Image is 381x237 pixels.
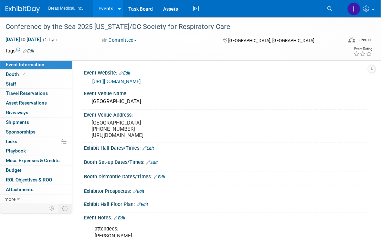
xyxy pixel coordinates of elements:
a: more [0,195,72,204]
a: Event Information [0,60,72,69]
a: Playbook [0,146,72,156]
td: Tags [5,47,34,54]
a: Tasks [0,137,72,146]
span: Event Information [6,62,44,67]
a: Giveaways [0,108,72,117]
a: Edit [137,202,148,207]
div: Event Format [316,36,372,46]
a: Misc. Expenses & Credits [0,156,72,165]
img: Format-Inperson.png [348,37,355,42]
i: Booth reservation complete [22,72,25,76]
span: Asset Reservations [6,100,47,106]
span: Staff [6,81,16,87]
span: Breas Medical, Inc. [48,6,83,11]
span: ROI, Objectives & ROO [6,177,52,182]
span: Misc. Expenses & Credits [6,158,60,163]
div: Exhibitor Prospectus: [84,186,367,195]
a: Edit [142,146,154,151]
span: Giveaways [6,110,28,115]
div: [GEOGRAPHIC_DATA] [89,96,362,107]
span: to [20,37,27,42]
span: Attachments [6,187,33,192]
a: Staff [0,79,72,89]
a: Edit [146,160,158,165]
a: Edit [154,175,165,179]
span: Budget [6,167,21,173]
a: Edit [23,49,34,53]
div: Booth Set-up Dates/Times: [84,157,367,166]
a: ROI, Objectives & ROO [0,175,72,185]
a: Asset Reservations [0,98,72,108]
a: Booth [0,70,72,79]
span: Shipments [6,119,29,125]
img: Inga Dolezar [347,2,360,16]
div: Exhibit Hall Dates/Times: [84,143,367,152]
div: Event Notes: [84,213,367,221]
a: Budget [0,166,72,175]
div: Event Venue Address: [84,110,367,118]
span: Playbook [6,148,26,154]
div: In-Person [356,37,372,42]
a: Edit [133,189,144,194]
div: Event Website: [84,68,367,77]
span: Booth [6,71,27,77]
span: Travel Reservations [6,90,48,96]
div: Event Rating [353,47,372,51]
img: ExhibitDay [6,6,40,13]
a: Sponsorships [0,127,72,137]
div: Event Venue Name: [84,88,367,97]
a: Travel Reservations [0,89,72,98]
span: (2 days) [42,38,57,42]
span: [DATE] [DATE] [5,36,41,42]
span: [GEOGRAPHIC_DATA], [GEOGRAPHIC_DATA] [228,38,314,43]
div: Booth Dismantle Dates/Times: [84,171,367,180]
a: Edit [119,71,130,76]
a: Attachments [0,185,72,194]
span: more [4,196,15,202]
a: [URL][DOMAIN_NAME] [92,79,141,84]
a: Edit [114,216,125,220]
span: Sponsorships [6,129,35,135]
a: Shipments [0,118,72,127]
td: Personalize Event Tab Strip [46,204,58,213]
td: Toggle Event Tabs [58,204,72,213]
span: Tasks [5,139,17,144]
div: Conference by the Sea 2025 [US_STATE]/DC Society for Respiratory Care [3,21,336,33]
button: Committed [98,37,140,43]
pre: [GEOGRAPHIC_DATA] [PHONE_NUMBER] [URL][DOMAIN_NAME] [92,120,194,138]
div: Exhibit Hall Floor Plan: [84,199,367,208]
